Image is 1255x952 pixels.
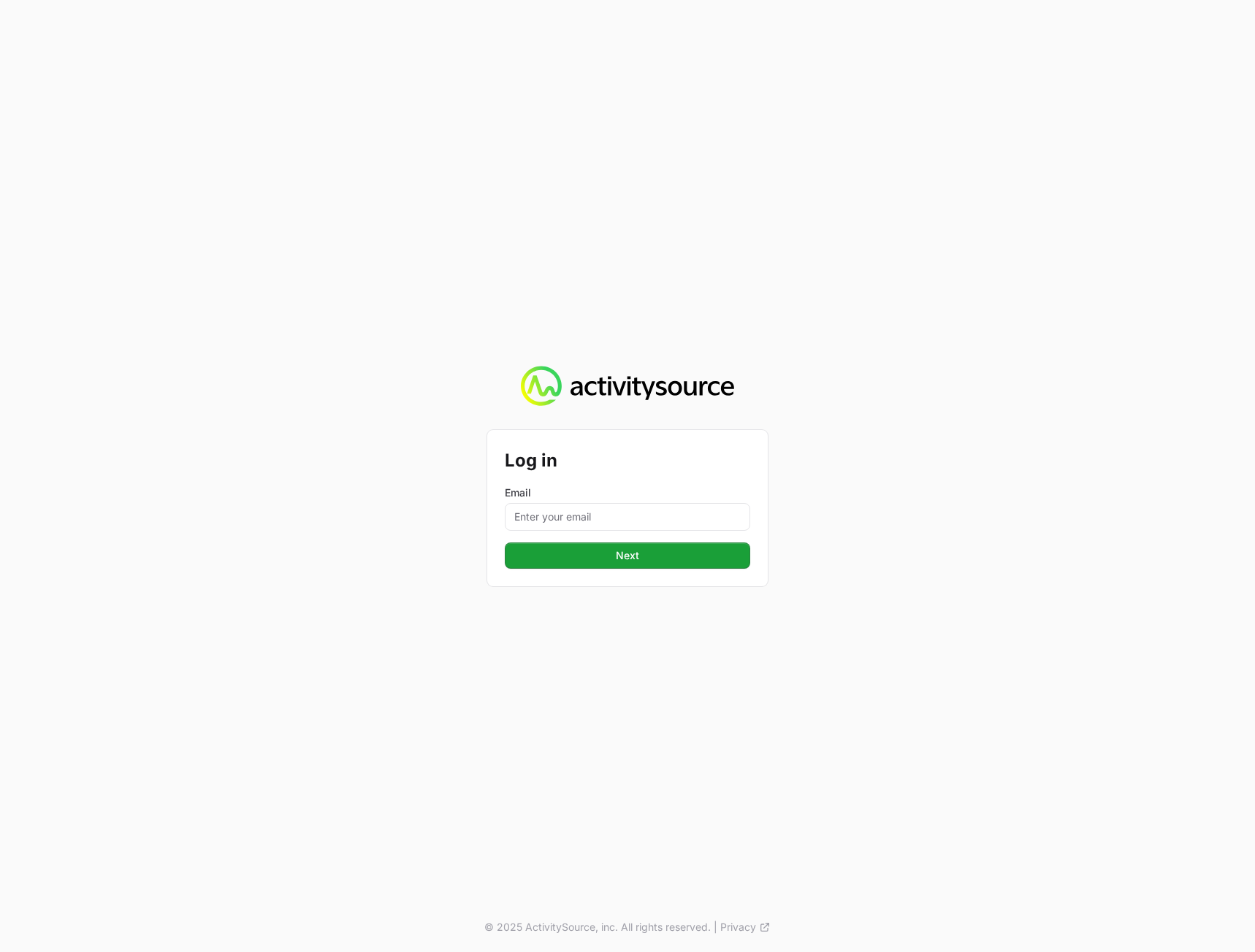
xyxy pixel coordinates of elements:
[505,448,750,474] h2: Log in
[714,920,717,934] span: |
[505,542,750,569] button: Next
[514,547,741,564] span: Next
[505,485,750,500] label: Email
[484,920,711,934] p: © 2025 ActivitySource, inc. All rights reserved.
[720,920,771,934] a: Privacy
[505,503,750,531] input: Enter your email
[521,366,733,407] img: Activity Source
